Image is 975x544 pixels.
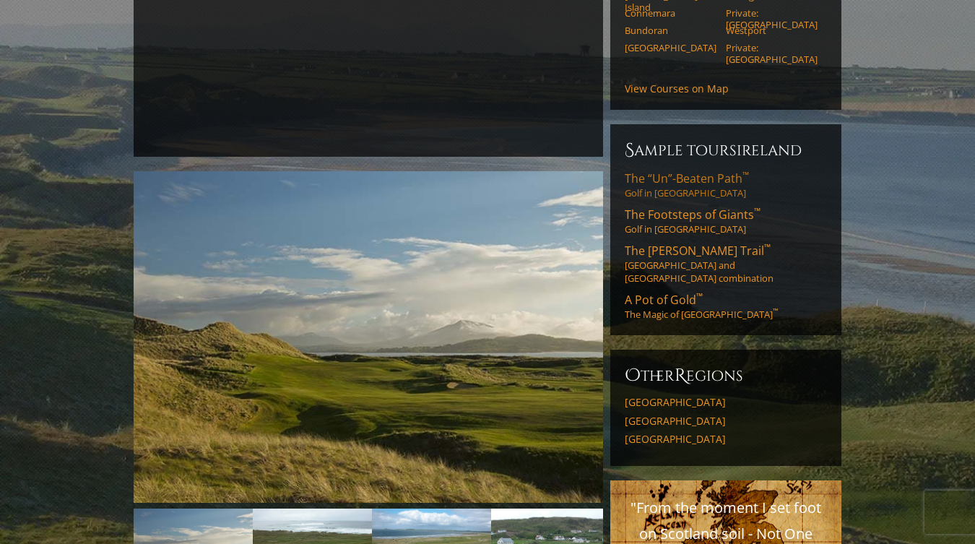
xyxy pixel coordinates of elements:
a: [GEOGRAPHIC_DATA] [625,415,827,428]
a: The Footsteps of Giants™Golf in [GEOGRAPHIC_DATA] [625,207,827,236]
span: The “Un”-Beaten Path [625,170,749,186]
a: Private: [GEOGRAPHIC_DATA] [726,7,818,31]
sup: ™ [696,290,703,303]
sup: ™ [773,307,778,316]
a: [GEOGRAPHIC_DATA] [625,42,716,53]
a: Westport [726,25,818,36]
span: R [675,364,686,387]
sup: ™ [764,241,771,254]
a: Bundoran [625,25,716,36]
a: [GEOGRAPHIC_DATA] [625,396,827,409]
sup: ™ [742,169,749,181]
span: The Footsteps of Giants [625,207,760,223]
a: Connemara [625,7,716,19]
a: The [PERSON_NAME] Trail™[GEOGRAPHIC_DATA] and [GEOGRAPHIC_DATA] combination [625,243,827,285]
span: The [PERSON_NAME] Trail [625,243,771,259]
a: [GEOGRAPHIC_DATA] [625,433,827,446]
h6: ther egions [625,364,827,387]
a: A Pot of Gold™The Magic of [GEOGRAPHIC_DATA]™ [625,292,827,321]
span: A Pot of Gold [625,292,703,308]
a: The “Un”-Beaten Path™Golf in [GEOGRAPHIC_DATA] [625,170,827,199]
h6: Sample ToursIreland [625,139,827,162]
a: Private: [GEOGRAPHIC_DATA] [726,42,818,66]
a: View Courses on Map [625,82,729,95]
sup: ™ [754,205,760,217]
span: O [625,364,641,387]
